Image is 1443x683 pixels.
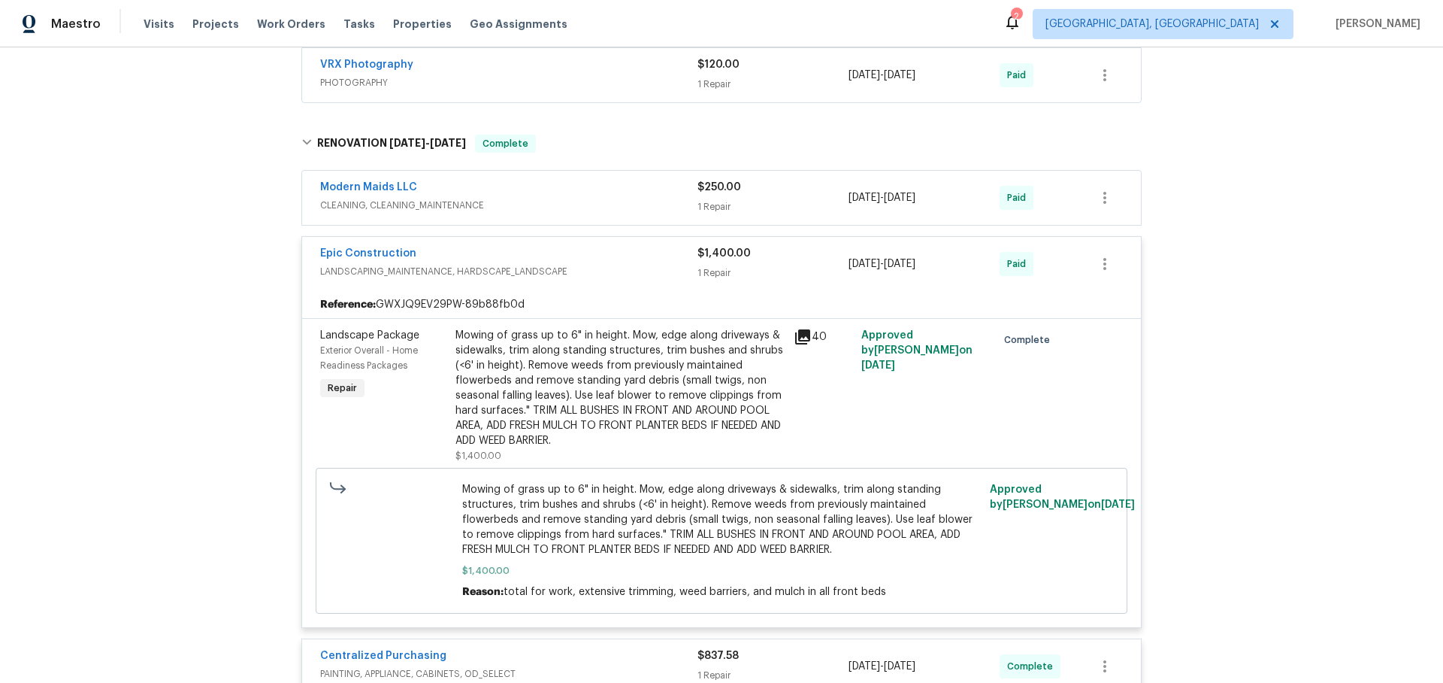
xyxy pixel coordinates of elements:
div: 1 Repair [697,668,849,683]
span: $837.58 [697,651,739,661]
div: 2 [1011,9,1021,24]
span: $1,400.00 [455,451,501,460]
span: $1,400.00 [697,248,751,259]
span: [PERSON_NAME] [1330,17,1420,32]
span: [DATE] [884,193,915,203]
span: [DATE] [389,138,425,148]
span: Tasks [343,19,375,29]
span: [DATE] [849,193,880,203]
div: Mowing of grass up to 6" in height. Mow, edge along driveways & sidewalks, trim along standing st... [455,328,785,448]
div: RENOVATION [DATE]-[DATE]Complete [297,120,1146,168]
span: - [389,138,466,148]
span: - [849,190,915,205]
span: Maestro [51,17,101,32]
b: Reference: [320,297,376,312]
span: PAINTING, APPLIANCE, CABINETS, OD_SELECT [320,666,697,681]
span: - [849,659,915,674]
span: Complete [1007,659,1059,674]
span: Properties [393,17,452,32]
span: Mowing of grass up to 6" in height. Mow, edge along driveways & sidewalks, trim along standing st... [462,482,982,557]
a: VRX Photography [320,59,413,70]
span: [DATE] [1101,499,1135,510]
span: [DATE] [884,259,915,269]
span: Repair [322,381,363,396]
span: Reason: [462,587,504,597]
span: PHOTOGRAPHY [320,75,697,90]
span: Complete [476,136,534,151]
span: Paid [1007,257,1032,272]
span: [DATE] [430,138,466,148]
span: Exterior Overall - Home Readiness Packages [320,346,418,370]
span: [DATE] [861,360,895,371]
span: Geo Assignments [470,17,567,32]
span: [DATE] [849,661,880,672]
a: Centralized Purchasing [320,651,446,661]
div: 40 [794,328,852,346]
span: Visits [144,17,174,32]
span: Approved by [PERSON_NAME] on [990,484,1135,510]
div: GWXJQ9EV29PW-89b88fb0d [302,291,1141,318]
span: total for work, extensive trimming, weed barriers, and mulch in all front beds [504,587,886,597]
span: - [849,257,915,272]
span: Work Orders [257,17,325,32]
span: Paid [1007,68,1032,83]
div: 1 Repair [697,77,849,92]
span: $1,400.00 [462,563,982,578]
span: Paid [1007,190,1032,205]
span: [DATE] [849,70,880,80]
span: Landscape Package [320,330,419,341]
h6: RENOVATION [317,135,466,153]
span: [DATE] [884,661,915,672]
span: Approved by [PERSON_NAME] on [861,330,973,371]
span: Complete [1004,332,1056,348]
a: Modern Maids LLC [320,182,417,193]
span: $120.00 [697,59,740,70]
span: [DATE] [884,70,915,80]
span: Projects [192,17,239,32]
span: - [849,68,915,83]
span: [GEOGRAPHIC_DATA], [GEOGRAPHIC_DATA] [1045,17,1259,32]
a: Epic Construction [320,248,416,259]
span: LANDSCAPING_MAINTENANCE, HARDSCAPE_LANDSCAPE [320,264,697,279]
div: 1 Repair [697,199,849,214]
span: $250.00 [697,182,741,193]
span: CLEANING, CLEANING_MAINTENANCE [320,198,697,213]
span: [DATE] [849,259,880,269]
div: 1 Repair [697,266,849,281]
